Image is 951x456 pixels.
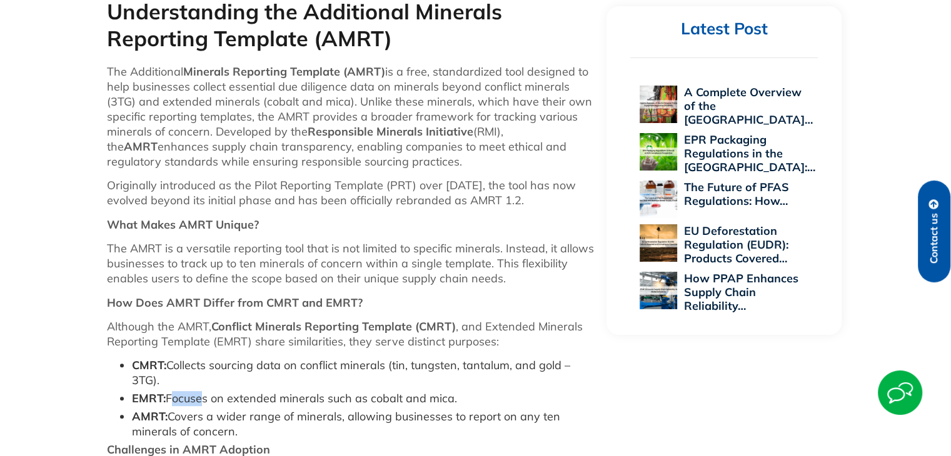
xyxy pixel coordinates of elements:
[928,213,940,264] span: Contact us
[683,85,812,127] a: A Complete Overview of the [GEOGRAPHIC_DATA]…
[132,409,168,424] strong: AMRT:
[640,86,677,123] img: A Complete Overview of the EU Personal Protective Equipment Regulation 2016/425
[640,181,677,218] img: The Future of PFAS Regulations: How 2025 Will Reshape Global Supply Chains
[107,319,595,349] p: Although the AMRT, , and Extended Minerals Reporting Template (EMRT) share similarities, they ser...
[132,391,166,405] strong: EMRT:
[107,295,363,310] strong: How Does AMRT Differ from CMRT and EMRT?
[683,271,798,313] a: How PPAP Enhances Supply Chain Reliability…
[132,391,595,406] li: Focuses on extended minerals such as cobalt and mica.
[683,132,815,174] a: EPR Packaging Regulations in the [GEOGRAPHIC_DATA]:…
[132,409,595,439] li: Covers a wider range of minerals, allowing businesses to report on any ten minerals of concern.
[878,370,922,415] img: Start Chat
[132,358,595,388] li: Collects sourcing data on conflict minerals (tin, tungsten, tantalum, and gold – 3TG).
[107,178,595,208] p: Originally introduced as the Pilot Reporting Template (PRT) over [DATE], the tool has now evolved...
[107,64,595,169] p: The Additional is a free, standardized tool designed to help businesses collect essential due dil...
[918,181,950,282] a: Contact us
[124,139,158,154] strong: AMRT
[683,224,788,265] a: EU Deforestation Regulation (EUDR): Products Covered…
[640,133,677,171] img: EPR Packaging Regulations in the US: A 2025 Compliance Perspective
[107,217,259,232] strong: What Makes AMRT Unique?
[107,241,595,286] p: The AMRT is a versatile reporting tool that is not limited to specific minerals. Instead, it allo...
[640,272,677,309] img: How PPAP Enhances Supply Chain Reliability Across Global Industries
[308,124,473,139] strong: Responsible Minerals Initiative
[683,180,788,208] a: The Future of PFAS Regulations: How…
[211,319,456,334] strong: Conflict Minerals Reporting Template (CMRT)
[132,358,166,372] strong: CMRT:
[183,64,385,79] strong: Minerals Reporting Template (AMRT)
[640,224,677,262] img: EU Deforestation Regulation (EUDR): Products Covered and Compliance Essentials
[630,19,818,39] h2: Latest Post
